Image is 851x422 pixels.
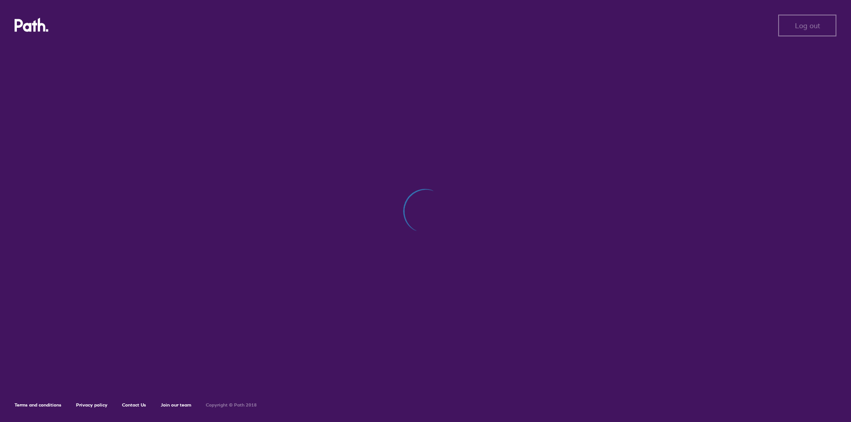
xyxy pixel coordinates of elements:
[206,402,257,408] h6: Copyright © Path 2018
[161,402,191,408] a: Join our team
[795,21,820,30] span: Log out
[15,402,61,408] a: Terms and conditions
[76,402,107,408] a: Privacy policy
[122,402,146,408] a: Contact Us
[778,15,836,36] button: Log out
